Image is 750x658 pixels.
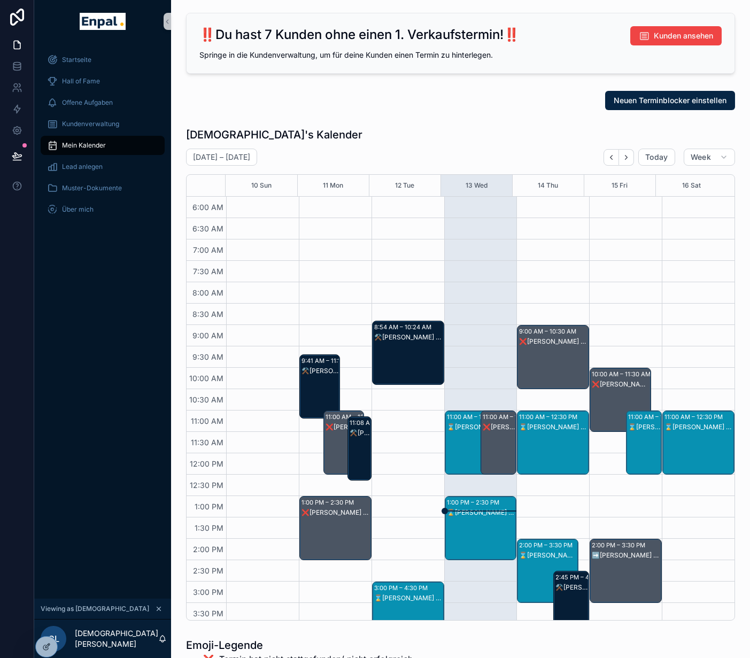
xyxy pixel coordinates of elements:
div: ➡️[PERSON_NAME] - 1. VG [592,551,661,560]
div: 11:00 AM – 12:30 PM [628,412,689,422]
span: 12:00 PM [187,459,226,468]
a: Startseite [41,50,165,69]
div: 12 Tue [395,175,414,196]
span: 1:30 PM [192,523,226,532]
div: ⚒️[PERSON_NAME] - MVT [350,429,370,437]
div: 2:00 PM – 3:30 PM [592,540,648,551]
div: 2:00 PM – 3:30 PM [519,540,575,551]
button: 11 Mon [323,175,343,196]
a: Muster-Dokumente [41,179,165,198]
span: Neuen Terminblocker einstellen [614,95,726,106]
div: 2:00 PM – 3:30 PM➡️[PERSON_NAME] - 1. VG [590,539,661,602]
a: Hall of Fame [41,72,165,91]
div: 2:45 PM – 4:15 PM [555,572,610,583]
a: Lead anlegen [41,157,165,176]
div: 11:00 AM – 12:30 PM❌[PERSON_NAME] - 1. VG [324,411,364,474]
span: 10:30 AM [187,395,226,404]
span: Lead anlegen [62,162,103,171]
div: ❌[PERSON_NAME] - 1. VG [326,423,363,431]
div: ⌛[PERSON_NAME] - 1. VG [447,508,516,517]
span: Offene Aufgaben [62,98,113,107]
div: 11:00 AM – 12:30 PM⌛[PERSON_NAME] - 1. VG [663,411,734,474]
div: ❌[PERSON_NAME] - 2. VG [519,337,588,346]
span: Today [645,152,668,162]
span: Muster-Dokumente [62,184,122,192]
div: ⌛[PERSON_NAME] - 1. VG [519,423,588,431]
span: 3:00 PM [190,587,226,597]
a: Offene Aufgaben [41,93,165,112]
span: 11:30 AM [188,438,226,447]
div: ⚒️[PERSON_NAME] - MVT [301,367,339,375]
a: Mein Kalender [41,136,165,155]
div: 9:00 AM – 10:30 AM [519,326,579,337]
span: 9:00 AM [190,331,226,340]
div: ⌛[PERSON_NAME] - 1. VG [447,423,505,431]
div: scrollable content [34,43,171,233]
div: 11:00 AM – 12:30 PM❌[PERSON_NAME] - 1. VG [481,411,516,474]
button: 10 Sun [251,175,272,196]
span: CL [48,632,59,645]
div: 11:00 AM – 12:30 PM⌛[PERSON_NAME] - 1. VG [517,411,589,474]
div: 8:54 AM – 10:24 AM⚒️[PERSON_NAME] - MVT [373,321,444,384]
span: 3:30 PM [190,609,226,618]
div: 11:00 AM – 12:30 PM [326,412,386,422]
button: 15 Fri [612,175,628,196]
div: ⚒️[PERSON_NAME] - MVT [555,583,588,592]
span: 10:00 AM [187,374,226,383]
span: Kunden ansehen [654,30,713,41]
span: 1:00 PM [192,502,226,511]
div: 3:00 PM – 4:30 PM⌛[PERSON_NAME] - 1. VG [373,582,444,645]
div: 9:41 AM – 11:11 AM [301,355,357,366]
span: 9:30 AM [190,352,226,361]
a: Kundenverwaltung [41,114,165,134]
div: 11:00 AM – 12:30 PM [483,412,544,422]
span: 8:00 AM [190,288,226,297]
button: Today [638,149,675,166]
div: 11:00 AM – 12:30 PM [519,412,580,422]
div: 11:08 AM – 12:38 PM⚒️[PERSON_NAME] - MVT [348,417,371,480]
span: Mein Kalender [62,141,106,150]
button: 14 Thu [538,175,558,196]
span: 2:00 PM [190,545,226,554]
div: 11:00 AM – 12:30 PM⌛[PERSON_NAME] - 1. VG [445,411,506,474]
div: ⌛[PERSON_NAME] - 1. VG [628,423,661,431]
div: 9:00 AM – 10:30 AM❌[PERSON_NAME] - 2. VG [517,326,589,389]
span: 6:00 AM [190,203,226,212]
div: 2:45 PM – 4:15 PM⚒️[PERSON_NAME] - MVT [554,571,589,634]
div: 10:00 AM – 11:30 AM [592,369,653,380]
button: Neuen Terminblocker einstellen [605,91,735,110]
h1: [DEMOGRAPHIC_DATA]'s Kalender [186,127,362,142]
span: 8:30 AM [190,309,226,319]
div: ⌛[PERSON_NAME] - 1. VG [374,594,443,602]
div: 11:08 AM – 12:38 PM [350,417,411,428]
span: 2:30 PM [190,566,226,575]
img: App logo [80,13,125,30]
button: 16 Sat [682,175,701,196]
p: [DEMOGRAPHIC_DATA][PERSON_NAME] [75,628,158,649]
span: 11:00 AM [188,416,226,425]
div: 3:00 PM – 4:30 PM [374,583,430,593]
div: ❌[PERSON_NAME] - 1. VG [301,508,370,517]
div: 1:00 PM – 2:30 PM⌛[PERSON_NAME] - 1. VG [445,497,516,560]
span: Hall of Fame [62,77,100,86]
div: ⌛[PERSON_NAME] - 1. VG [664,423,733,431]
div: 1:00 PM – 2:30 PM [301,497,357,508]
div: ⌛[PERSON_NAME] - 1. VG [519,551,577,560]
span: Startseite [62,56,91,64]
span: 7:30 AM [190,267,226,276]
h2: [DATE] – [DATE] [193,152,250,162]
button: Week [684,149,735,166]
button: 13 Wed [466,175,488,196]
span: 6:30 AM [190,224,226,233]
div: 11:00 AM – 12:30 PM⌛[PERSON_NAME] - 1. VG [627,411,661,474]
span: Über mich [62,205,94,214]
div: 11:00 AM – 12:30 PM [664,412,725,422]
button: Kunden ansehen [630,26,722,45]
span: Week [691,152,711,162]
div: 9:41 AM – 11:11 AM⚒️[PERSON_NAME] - MVT [300,355,339,418]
